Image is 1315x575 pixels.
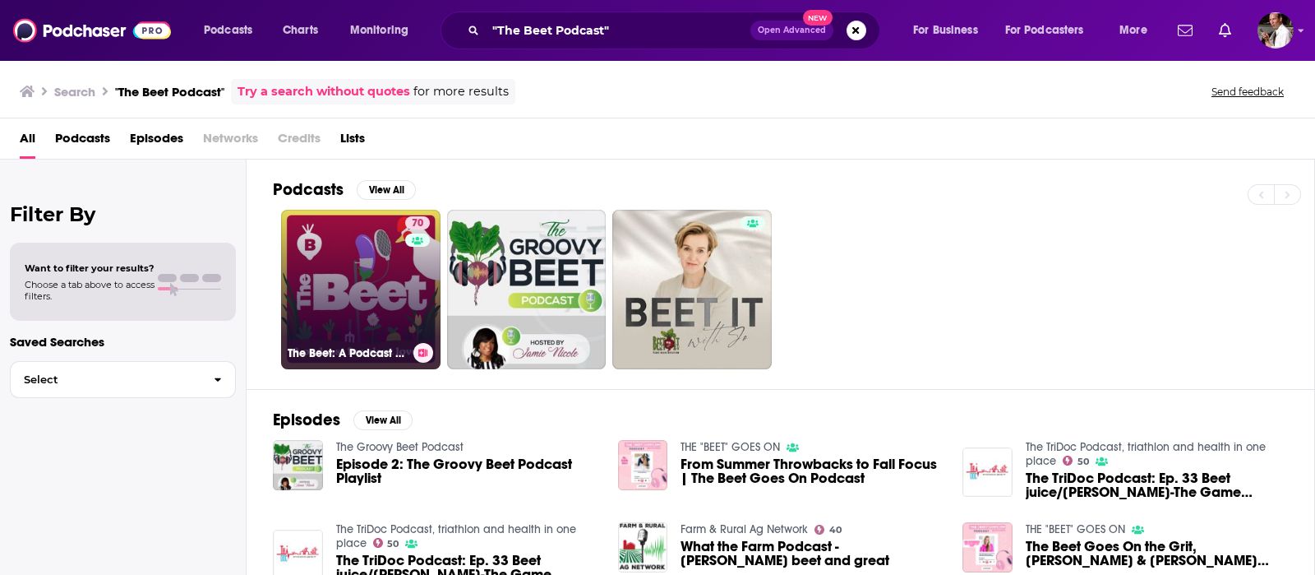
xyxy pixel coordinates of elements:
span: New [803,10,833,26]
a: All [20,125,35,159]
a: Try a search without quotes [238,82,410,101]
button: open menu [1108,17,1168,44]
a: 70 [405,216,430,230]
span: 50 [387,540,399,548]
p: Saved Searches [10,334,236,350]
span: Open Advanced [758,26,826,35]
a: Farm & Rural Ag Network [681,522,808,536]
a: Charts [272,17,328,44]
span: 40 [829,526,842,534]
span: The Beet Goes On the Grit, [PERSON_NAME] & [PERSON_NAME] Podcast with [PERSON_NAME] [1026,540,1288,568]
a: THE "BEET" GOES ON [681,440,780,454]
a: THE "BEET" GOES ON [1026,522,1125,536]
a: What the Farm Podcast - Allison Woodward beet and great [681,540,943,568]
h3: The Beet: A Podcast For Plant Lovers [288,346,407,360]
span: Choose a tab above to access filters. [25,279,155,302]
a: 50 [373,538,399,548]
img: From Summer Throwbacks to Fall Focus | The Beet Goes On Podcast [618,440,668,490]
a: From Summer Throwbacks to Fall Focus | The Beet Goes On Podcast [681,457,943,485]
div: Search podcasts, credits, & more... [456,12,896,49]
span: Charts [283,19,318,42]
img: The Beet Goes On the Grit, Grace & Glitz Podcast with Erika Rothenberger [962,522,1013,573]
a: The Beet Goes On the Grit, Grace & Glitz Podcast with Erika Rothenberger [1026,540,1288,568]
span: Select [11,374,201,385]
span: Logged in as Quarto [1257,12,1294,49]
button: View All [353,410,413,430]
a: Lists [340,125,365,159]
span: for more results [413,82,509,101]
span: Monitoring [350,19,408,42]
button: open menu [994,17,1108,44]
button: open menu [902,17,999,44]
span: What the Farm Podcast - [PERSON_NAME] beet and great [681,540,943,568]
button: Show profile menu [1257,12,1294,49]
span: Want to filter your results? [25,262,155,274]
a: Episode 2: The Groovy Beet Podcast Playlist [336,457,598,485]
span: For Business [913,19,978,42]
button: open menu [192,17,274,44]
a: Show notifications dropdown [1171,16,1199,44]
h3: "The Beet Podcast" [115,84,224,100]
span: For Podcasters [1005,19,1084,42]
button: Send feedback [1207,85,1289,99]
img: Podchaser - Follow, Share and Rate Podcasts [13,15,171,46]
h2: Episodes [273,410,340,430]
a: Podcasts [55,125,110,159]
a: Episodes [130,125,183,159]
span: 50 [1077,458,1089,466]
span: The TriDoc Podcast: Ep. 33 Beet juice/[PERSON_NAME]-The Game Changers/R4W [1026,471,1288,499]
span: Networks [203,125,258,159]
img: The TriDoc Podcast: Ep. 33 Beet juice/Peter Sankoff-The Game Changers/R4W [962,447,1013,498]
input: Search podcasts, credits, & more... [486,17,750,44]
a: The Groovy Beet Podcast [336,440,464,454]
button: View All [357,180,416,200]
span: Credits [278,125,321,159]
a: 50 [1063,456,1089,466]
span: Podcasts [204,19,252,42]
a: Show notifications dropdown [1212,16,1238,44]
a: 40 [814,525,842,535]
a: PodcastsView All [273,179,416,200]
a: The TriDoc Podcast: Ep. 33 Beet juice/Peter Sankoff-The Game Changers/R4W [1026,471,1288,499]
h3: Search [54,84,95,100]
a: The TriDoc Podcast, triathlon and health in one place [1026,440,1266,468]
span: More [1119,19,1147,42]
img: What the Farm Podcast - Allison Woodward beet and great [618,522,668,573]
img: User Profile [1257,12,1294,49]
a: 70The Beet: A Podcast For Plant Lovers [281,210,441,369]
span: 70 [412,216,423,232]
img: Episode 2: The Groovy Beet Podcast Playlist [273,440,323,490]
button: open menu [339,17,430,44]
button: Open AdvancedNew [750,21,833,40]
button: Select [10,361,236,398]
a: EpisodesView All [273,410,413,430]
a: The TriDoc Podcast, triathlon and health in one place [336,522,576,550]
h2: Filter By [10,202,236,226]
h2: Podcasts [273,179,344,200]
